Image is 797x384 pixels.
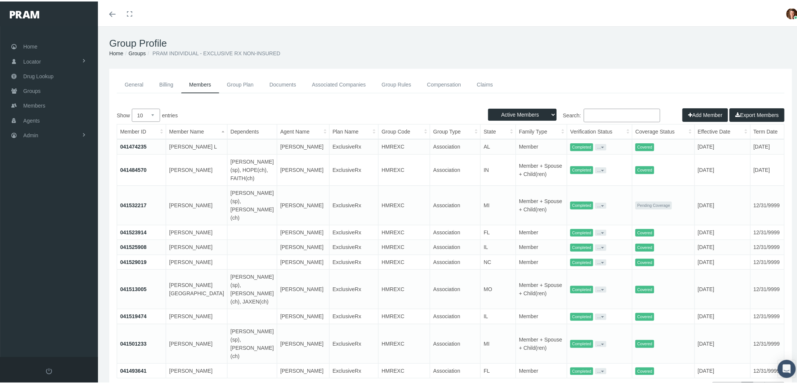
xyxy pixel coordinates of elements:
[120,243,147,249] a: 041525908
[120,142,147,148] a: 041474235
[595,367,606,373] button: ...
[120,366,147,372] a: 041493641
[304,75,374,92] a: Associated Companies
[481,253,516,268] td: NC
[120,201,147,207] a: 041532217
[570,142,593,150] span: Completed
[261,75,304,92] a: Documents
[516,184,567,223] td: Member + Spouse + Child(ren)
[567,123,632,138] th: Verification Status: activate to sort column ascending
[277,138,330,153] td: [PERSON_NAME]
[227,153,277,184] td: [PERSON_NAME](sp), HOPE(ch), FAITH(ch)
[329,123,378,138] th: Plan Name: activate to sort column ascending
[166,253,227,268] td: [PERSON_NAME]
[329,253,378,268] td: ExclusiveRx
[695,184,750,223] td: [DATE]
[128,49,146,55] a: Groups
[430,184,481,223] td: Association
[695,138,750,153] td: [DATE]
[329,268,378,308] td: ExclusiveRx
[481,238,516,253] td: IL
[695,238,750,253] td: [DATE]
[481,362,516,376] td: FL
[379,184,430,223] td: HMREXC
[379,308,430,323] td: HMREXC
[166,308,227,323] td: [PERSON_NAME]
[132,107,160,120] select: Showentries
[570,200,593,208] span: Completed
[166,123,227,138] th: Member Name: activate to sort column descending
[277,268,330,308] td: [PERSON_NAME]
[695,123,750,138] th: Effective Date: activate to sort column ascending
[595,143,606,149] button: ...
[430,253,481,268] td: Association
[23,82,41,97] span: Groups
[635,242,654,250] span: Covered
[451,107,661,121] label: Search:
[166,322,227,362] td: [PERSON_NAME]
[120,285,147,291] a: 041513005
[635,142,654,150] span: Covered
[695,268,750,308] td: [DATE]
[329,184,378,223] td: ExclusiveRx
[374,75,419,92] a: Group Rules
[516,322,567,362] td: Member + Spouse + Child(ren)
[151,75,181,92] a: Billing
[117,75,151,92] a: General
[516,223,567,238] td: Member
[695,362,750,376] td: [DATE]
[10,9,39,17] img: PRAM_20_x_78.png
[329,362,378,376] td: ExclusiveRx
[570,338,593,346] span: Completed
[120,339,147,345] a: 041501233
[635,338,654,346] span: Covered
[329,238,378,253] td: ExclusiveRx
[682,107,728,120] button: Add Member
[635,311,654,319] span: Covered
[595,258,606,264] button: ...
[430,238,481,253] td: Association
[277,322,330,362] td: [PERSON_NAME]
[277,308,330,323] td: [PERSON_NAME]
[329,153,378,184] td: ExclusiveRx
[695,253,750,268] td: [DATE]
[23,53,41,67] span: Locator
[329,223,378,238] td: ExclusiveRx
[516,238,567,253] td: Member
[277,238,330,253] td: [PERSON_NAME]
[695,153,750,184] td: [DATE]
[516,362,567,376] td: Member
[379,268,430,308] td: HMREXC
[430,308,481,323] td: Association
[430,153,481,184] td: Association
[277,123,330,138] th: Agent Name: activate to sort column ascending
[379,223,430,238] td: HMREXC
[695,223,750,238] td: [DATE]
[635,257,654,265] span: Covered
[166,223,227,238] td: [PERSON_NAME]
[635,165,654,173] span: Covered
[329,308,378,323] td: ExclusiveRx
[166,153,227,184] td: [PERSON_NAME]
[379,253,430,268] td: HMREXC
[481,268,516,308] td: MO
[516,153,567,184] td: Member + Spouse + Child(ren)
[570,242,593,250] span: Completed
[570,284,593,292] span: Completed
[481,308,516,323] td: IL
[117,107,451,120] label: Show entries
[481,123,516,138] th: State: activate to sort column ascending
[219,75,262,92] a: Group Plan
[635,366,654,374] span: Covered
[120,165,147,172] a: 041484570
[516,308,567,323] td: Member
[570,228,593,235] span: Completed
[481,138,516,153] td: AL
[481,223,516,238] td: FL
[430,268,481,308] td: Association
[516,253,567,268] td: Member
[635,228,654,235] span: Covered
[166,362,227,376] td: [PERSON_NAME]
[481,184,516,223] td: MI
[379,238,430,253] td: HMREXC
